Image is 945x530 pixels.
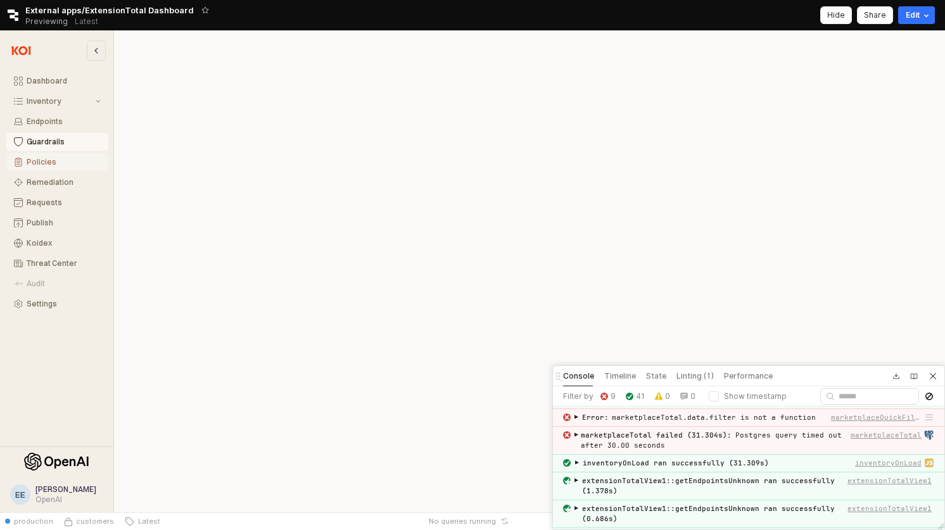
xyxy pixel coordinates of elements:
span: extensionTotalView1::getEndpointsUnknown ran successfully (1.378s) [582,476,835,495]
button: Latest [119,512,165,530]
button: Reset app state [498,517,511,525]
button: Releases and History [68,13,105,30]
div: Threat Center [27,259,101,268]
p: Share [864,10,886,20]
label: 0 [665,391,670,401]
button: ▶Error:marketplaceTotal.data.filter is not a functionmarketplaceQuickFiltersListView [573,412,934,422]
img: info [680,393,688,400]
span: ▶ [574,503,578,514]
button: 0 [652,389,673,403]
img: success [626,393,633,400]
button: Clear Console [922,389,937,404]
button: Inventory [6,92,108,110]
img: error [563,413,571,421]
img: success [563,459,571,467]
span: ▶ [574,412,578,422]
button: marketplaceQuickFiltersListView [831,412,922,422]
span: ▶ [575,458,579,468]
div: Inventory [27,97,93,106]
button: 41 [623,389,648,403]
span: inventoryOnLoad ran successfully (31.309s) [583,458,769,467]
label: Filter by [563,391,593,401]
button: 0 [677,389,699,403]
button: Add app to favorites [199,4,212,16]
button: Settings [6,295,108,313]
button: extensionTotalView1 [847,503,932,514]
label: 9 [611,391,616,401]
button: Endpoints [6,113,108,130]
div: EE [15,488,25,501]
label: 41 [636,391,645,401]
div: Hide [827,7,845,23]
button: 9 [597,389,619,403]
button: Guardrails [6,133,108,151]
div: Requests [27,198,101,207]
button: ▶inventoryOnLoad ran successfully (31.309s)inventoryOnLoad [573,458,934,468]
div: OpenAI [35,495,96,505]
main: App Frame [114,30,945,512]
span: Latest [134,516,160,526]
button: Koidex [6,234,108,252]
h5: Linting (1) [676,371,714,381]
button: Remediation [6,174,108,191]
div: Guardrails [27,137,101,146]
button: ▶extensionTotalView1::getEndpointsUnknown ran successfully (0.686s)extensionTotalView1 [573,503,934,524]
p: Latest [75,16,98,27]
label: Show timestamp [724,391,787,401]
button: Audit [6,275,108,293]
h5: Timeline [604,371,636,381]
button: Policies [6,153,108,171]
div: Policies [27,158,101,167]
button: ▶marketplaceTotal failed (31.304s):Postgres query timed out after 30.00 secondsmarketplaceTotal [573,430,934,450]
img: error [563,431,571,439]
div: Postgres query timed out after 30.00 seconds [581,430,848,450]
button: Dashboard [6,72,108,90]
div: Koidex [27,239,101,248]
button: Requests [6,194,108,211]
h5: Console [563,371,594,381]
button: Threat Center [6,255,108,272]
span: production [14,516,53,526]
span: ▶ [574,430,578,440]
button: Hide app [820,6,852,24]
span: ▶ [574,476,578,486]
div: Settings [27,300,101,308]
div: Dashboard [27,77,101,85]
span: extensionTotalView1::getEndpointsUnknown ran successfully (0.686s) [582,504,835,523]
span: No queries running [429,516,496,526]
span: Previewing [25,15,68,28]
button: Source Control [58,512,119,530]
button: Share app [857,6,893,24]
button: ▶extensionTotalView1::getEndpointsUnknown ran successfully (1.378s)extensionTotalView1 [573,476,934,496]
span: External apps/ExtensionTotal Dashboard [25,4,194,16]
button: Publish [6,214,108,232]
button: Download app JSON with hard-coded query results [889,369,904,384]
button: extensionTotalView1 [847,476,932,486]
div: Audit [27,279,101,288]
div: Previewing Latest [25,13,105,30]
img: error [600,393,608,400]
label: 0 [690,391,695,401]
img: success [563,505,571,512]
button: Edit [898,6,935,24]
span: Error : [582,413,609,422]
div: Publish [27,218,101,227]
h5: Performance [724,371,773,381]
div: Endpoints [27,117,101,126]
span: customers [76,516,114,526]
button: marketplaceTotal [851,430,922,440]
iframe: GuardrailsPage [114,30,945,512]
button: inventoryOnLoad [855,458,922,468]
div: Remediation [27,178,101,187]
span: marketplaceTotal failed (31.304s) : [581,431,732,439]
button: EE [10,484,30,505]
img: success [563,477,571,484]
h5: State [646,371,666,381]
span: [PERSON_NAME] [35,484,96,494]
img: warn [655,393,663,400]
button: Close [924,367,942,385]
div: marketplaceTotal.data.filter is not a function [582,412,816,422]
a: View docs [906,369,922,384]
